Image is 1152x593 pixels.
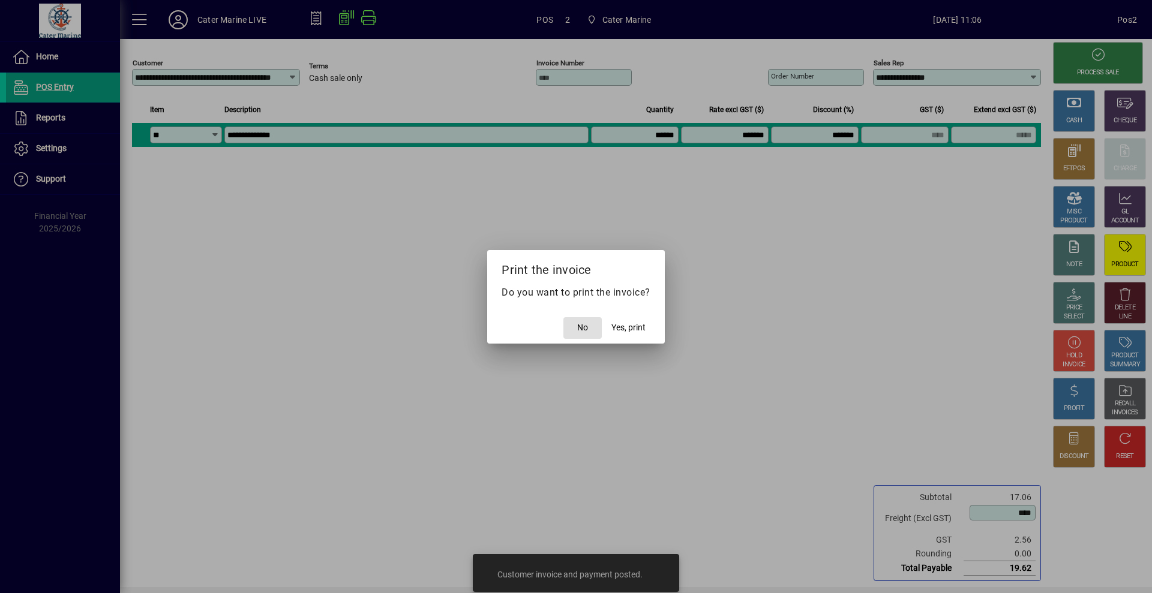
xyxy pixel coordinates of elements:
h2: Print the invoice [487,250,665,285]
span: No [577,321,588,334]
span: Yes, print [611,321,646,334]
button: No [563,317,602,339]
button: Yes, print [607,317,650,339]
p: Do you want to print the invoice? [502,285,650,300]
